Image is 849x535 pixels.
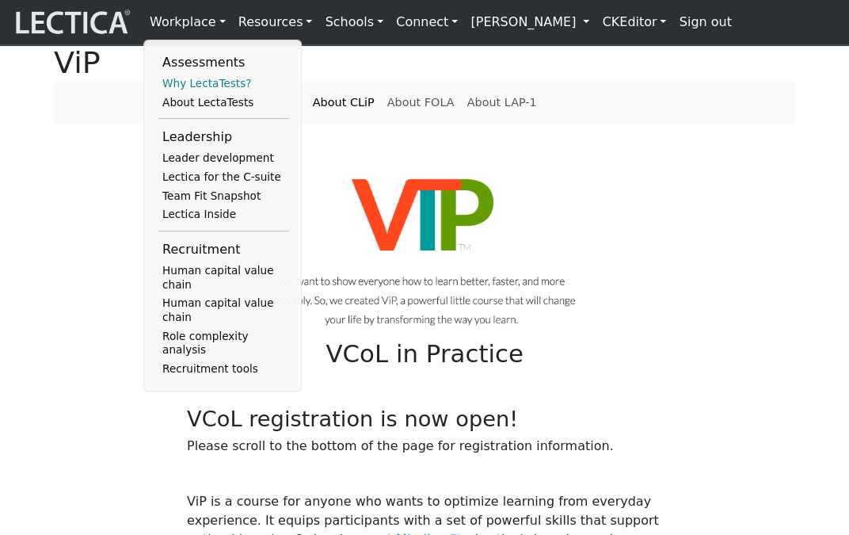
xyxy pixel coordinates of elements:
[596,6,672,38] a: CKEditor
[380,88,460,118] a: About FOLA
[158,327,289,360] a: Role complexity analysis
[672,6,737,38] a: Sign out
[158,51,289,75] li: Assessments
[390,6,464,38] a: Connect
[187,407,662,433] h3: VCoL registration is now open!
[12,7,131,37] img: lecticalive
[318,6,390,38] a: Schools
[158,75,289,94] a: Why LectaTests?
[143,6,232,38] a: Workplace
[158,149,289,168] a: Leader development
[158,168,289,187] a: Lectica for the C-suite
[306,88,381,118] a: About CLiP
[54,45,795,82] h1: ViP
[158,262,289,294] a: Human capital value chain
[187,339,662,369] h2: VCoL in Practice
[158,360,289,379] a: Recruitment tools
[158,94,289,113] a: About LectaTests
[464,6,596,38] a: [PERSON_NAME]
[187,438,662,453] h6: Please scroll to the bottom of the page for registration information.
[460,88,543,118] a: About LAP-1
[158,238,289,262] li: Recruitment
[187,162,662,338] img: Ad image
[232,6,319,38] a: Resources
[158,205,289,224] a: Lectica Inside
[158,294,289,327] a: Human capital value chain
[158,125,289,149] li: Leadership
[158,187,289,206] a: Team Fit Snapshot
